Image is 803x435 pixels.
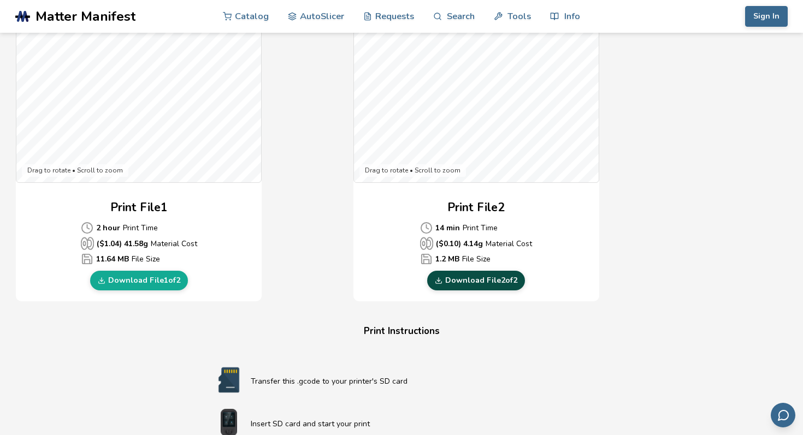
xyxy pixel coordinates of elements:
[745,6,788,27] button: Sign In
[96,222,120,234] b: 2 hour
[427,271,525,290] a: Download File2of2
[420,237,433,250] span: Average Cost
[90,271,188,290] a: Download File1of2
[110,199,168,216] h2: Print File 1
[436,238,483,249] b: ($ 0.10 ) 4.14 g
[251,418,596,430] p: Insert SD card and start your print
[194,323,609,340] h4: Print Instructions
[435,253,459,265] b: 1.2 MB
[81,222,197,234] p: Print Time
[420,237,532,250] p: Material Cost
[81,237,94,250] span: Average Cost
[251,376,596,387] p: Transfer this .gcode to your printer's SD card
[420,253,433,265] span: Average Cost
[771,403,795,427] button: Send feedback via email
[420,222,433,234] span: Average Cost
[420,222,532,234] p: Print Time
[81,237,197,250] p: Material Cost
[81,253,93,265] span: Average Cost
[207,366,251,394] img: SD card
[435,222,460,234] b: 14 min
[81,253,197,265] p: File Size
[97,238,148,249] b: ($ 1.04 ) 41.58 g
[359,164,466,177] div: Drag to rotate • Scroll to zoom
[96,253,129,265] b: 11.64 MB
[447,199,505,216] h2: Print File 2
[36,9,135,24] span: Matter Manifest
[420,253,532,265] p: File Size
[81,222,93,234] span: Average Cost
[22,164,128,177] div: Drag to rotate • Scroll to zoom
